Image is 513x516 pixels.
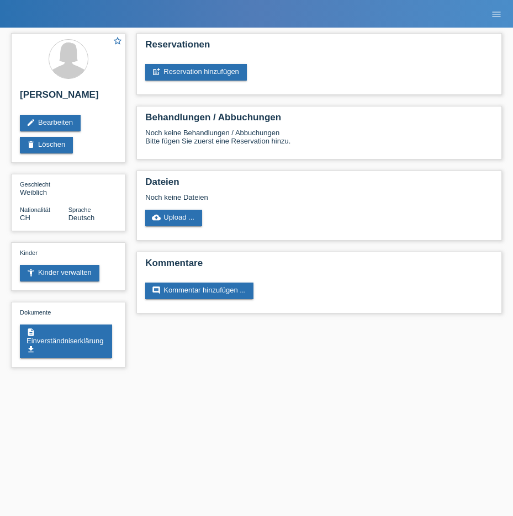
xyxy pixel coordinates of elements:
span: Nationalität [20,206,50,213]
i: menu [491,9,502,20]
i: star_border [113,36,123,46]
span: Deutsch [68,214,95,222]
i: post_add [152,67,161,76]
div: Noch keine Dateien [145,193,392,201]
div: Weiblich [20,180,68,196]
i: delete [27,140,35,149]
a: post_addReservation hinzufügen [145,64,247,81]
a: star_border [113,36,123,47]
h2: Behandlungen / Abbuchungen [145,112,493,129]
h2: [PERSON_NAME] [20,89,117,106]
i: cloud_upload [152,213,161,222]
a: menu [485,10,507,17]
span: Kinder [20,249,38,256]
a: commentKommentar hinzufügen ... [145,283,253,299]
h2: Reservationen [145,39,493,56]
a: descriptionEinverständniserklärungget_app [20,325,112,358]
i: comment [152,286,161,295]
span: Geschlecht [20,181,50,188]
a: editBearbeiten [20,115,81,131]
a: cloud_uploadUpload ... [145,210,202,226]
i: get_app [27,345,35,354]
span: Dokumente [20,309,51,316]
span: Schweiz [20,214,30,222]
span: Sprache [68,206,91,213]
h2: Kommentare [145,258,493,274]
i: edit [27,118,35,127]
i: accessibility_new [27,268,35,277]
div: Noch keine Behandlungen / Abbuchungen Bitte fügen Sie zuerst eine Reservation hinzu. [145,129,493,153]
h2: Dateien [145,177,493,193]
a: accessibility_newKinder verwalten [20,265,99,281]
a: deleteLöschen [20,137,73,153]
i: description [27,328,35,337]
